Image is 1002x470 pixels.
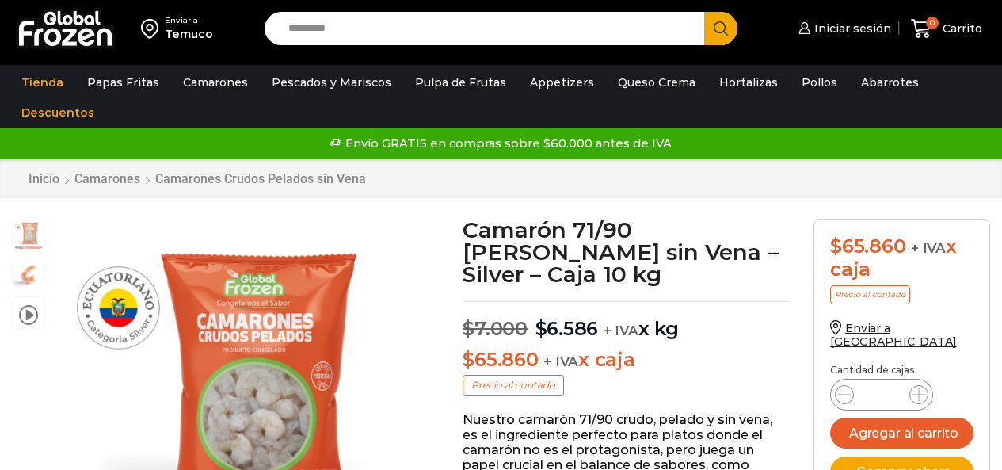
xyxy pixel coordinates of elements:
[463,348,474,371] span: $
[830,235,842,258] span: $
[13,67,71,97] a: Tienda
[535,317,599,340] bdi: 6.586
[704,12,737,45] button: Search button
[907,10,986,48] a: 0 Carrito
[463,317,474,340] span: $
[711,67,786,97] a: Hortalizas
[13,220,44,251] span: PM04010012
[154,171,367,186] a: Camarones Crudos Pelados sin Vena
[141,15,165,42] img: address-field-icon.svg
[463,317,528,340] bdi: 7.000
[794,13,891,44] a: Iniciar sesión
[926,17,939,29] span: 0
[830,418,973,449] button: Agregar al carrito
[28,171,60,186] a: Inicio
[830,235,973,281] div: x caja
[74,171,141,186] a: Camarones
[830,321,957,349] a: Enviar a [GEOGRAPHIC_DATA]
[79,67,167,97] a: Papas Fritas
[604,323,638,338] span: + IVA
[939,21,982,36] span: Carrito
[165,15,213,26] div: Enviar a
[463,301,790,341] p: x kg
[830,365,973,376] p: Cantidad de cajas
[867,384,897,406] input: Product quantity
[264,67,399,97] a: Pescados y Mariscos
[543,353,578,369] span: + IVA
[535,317,547,340] span: $
[794,67,845,97] a: Pollos
[610,67,703,97] a: Queso Crema
[463,219,790,285] h1: Camarón 71/90 [PERSON_NAME] sin Vena – Silver – Caja 10 kg
[463,348,538,371] bdi: 65.860
[175,67,256,97] a: Camarones
[853,67,927,97] a: Abarrotes
[165,26,213,42] div: Temuco
[28,171,367,186] nav: Breadcrumb
[911,240,946,256] span: + IVA
[463,349,790,372] p: x caja
[13,97,102,128] a: Descuentos
[407,67,514,97] a: Pulpa de Frutas
[463,375,564,395] p: Precio al contado
[830,285,910,304] p: Precio al contado
[810,21,891,36] span: Iniciar sesión
[522,67,602,97] a: Appetizers
[13,258,44,290] span: camaron-sin-cascara
[830,235,905,258] bdi: 65.860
